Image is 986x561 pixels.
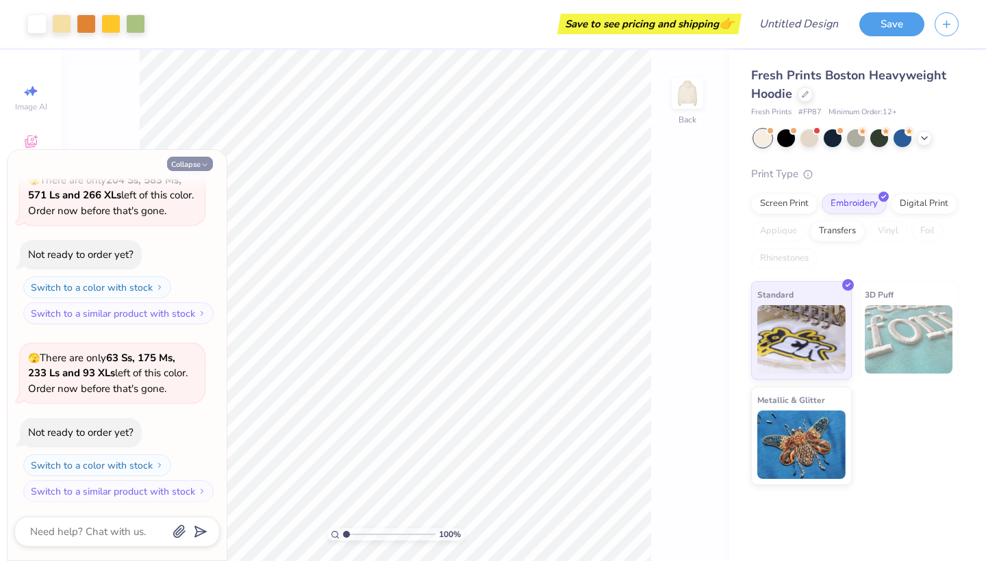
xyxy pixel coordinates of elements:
[28,248,134,261] div: Not ready to order yet?
[561,14,738,34] div: Save to see pricing and shipping
[865,287,894,302] span: 3D Puff
[28,174,40,187] span: 🫣
[911,221,944,242] div: Foil
[23,302,214,324] button: Switch to a similar product with stock
[751,107,792,118] span: Fresh Prints
[674,79,701,107] img: Back
[28,351,188,395] span: There are only left of this color. Order now before that's gone.
[198,309,206,317] img: Switch to a similar product with stock
[198,487,206,495] img: Switch to a similar product with stock
[751,67,946,102] span: Fresh Prints Boston Heavyweight Hoodie
[439,528,461,540] span: 100 %
[798,107,822,118] span: # FP87
[28,426,134,439] div: Not ready to order yet?
[751,221,806,242] div: Applique
[748,10,849,38] input: Untitled Design
[751,194,818,214] div: Screen Print
[757,410,846,479] img: Metallic & Glitter
[810,221,865,242] div: Transfers
[28,173,194,218] span: There are only left of this color. Order now before that's gone.
[751,248,818,269] div: Rhinestones
[15,101,47,112] span: Image AI
[757,305,846,374] img: Standard
[719,15,734,31] span: 👉
[869,221,907,242] div: Vinyl
[859,12,924,36] button: Save
[757,393,825,407] span: Metallic & Glitter
[23,480,214,502] button: Switch to a similar product with stock
[155,461,164,469] img: Switch to a color with stock
[865,305,953,374] img: 3D Puff
[891,194,957,214] div: Digital Print
[167,157,213,171] button: Collapse
[679,114,696,126] div: Back
[751,166,959,182] div: Print Type
[155,283,164,291] img: Switch to a color with stock
[822,194,887,214] div: Embroidery
[23,276,171,298] button: Switch to a color with stock
[757,287,794,302] span: Standard
[23,454,171,476] button: Switch to a color with stock
[829,107,897,118] span: Minimum Order: 12 +
[28,352,40,365] span: 🫣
